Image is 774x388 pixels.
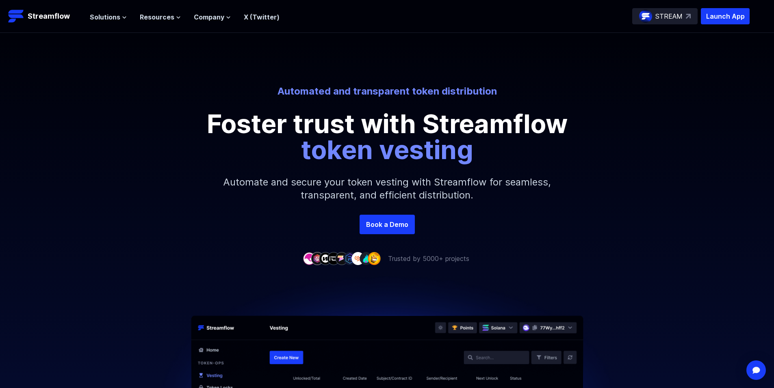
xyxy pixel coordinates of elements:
img: company-4 [327,252,340,265]
a: STREAM [632,8,698,24]
span: Solutions [90,12,120,22]
button: Solutions [90,12,127,22]
img: streamflow-logo-circle.png [639,10,652,23]
img: company-3 [319,252,332,265]
img: top-right-arrow.svg [686,14,691,19]
a: Book a Demo [360,215,415,234]
p: Streamflow [28,11,70,22]
p: Foster trust with Streamflow [204,111,570,163]
p: Trusted by 5000+ projects [388,254,469,263]
p: STREAM [655,11,683,21]
span: token vesting [301,134,473,165]
img: company-2 [311,252,324,265]
img: company-7 [351,252,364,265]
button: Launch App [701,8,750,24]
p: Automated and transparent token distribution [162,85,612,98]
img: company-5 [335,252,348,265]
span: Resources [140,12,174,22]
button: Resources [140,12,181,22]
p: Automate and secure your token vesting with Streamflow for seamless, transparent, and efficient d... [212,163,562,215]
img: company-9 [368,252,381,265]
a: Streamflow [8,8,82,24]
a: X (Twitter) [244,13,280,21]
img: company-1 [303,252,316,265]
img: company-8 [360,252,373,265]
button: Company [194,12,231,22]
div: Open Intercom Messenger [746,360,766,380]
span: Company [194,12,224,22]
img: Streamflow Logo [8,8,24,24]
img: company-6 [343,252,356,265]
